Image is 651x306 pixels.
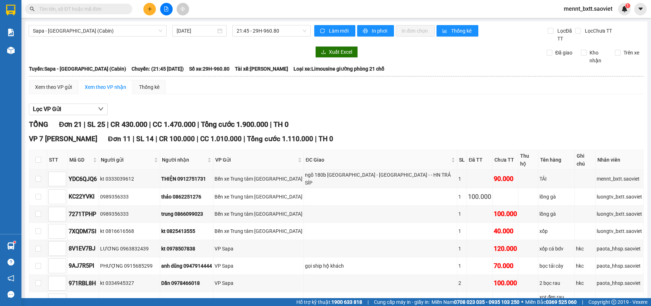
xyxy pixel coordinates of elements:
div: kt 0333039612 [100,175,159,183]
th: Tên hàng [538,150,575,170]
span: ⚪️ [521,301,523,303]
div: 1 [458,210,465,218]
div: trung 0866099023 [161,210,212,218]
div: 70.000 [494,261,517,271]
span: search [30,6,35,11]
span: file-add [164,6,169,11]
td: 7XQDM7SI [68,223,99,240]
span: | [107,120,109,129]
th: Chưa TT [493,150,518,170]
strong: 0369 525 060 [546,299,577,305]
span: Người gửi [101,156,153,164]
div: hkc [576,245,594,253]
div: KC22YVKI [69,192,98,201]
img: logo-vxr [6,5,15,15]
span: printer [363,28,369,34]
span: mennt_bxtt.saoviet [558,4,618,13]
td: Bến xe Trung tâm Lào Cai [213,170,304,188]
span: Tổng cước 1.900.000 [201,120,268,129]
span: VP 7 [PERSON_NAME] [29,135,97,143]
div: kt 0334945327 [100,279,159,287]
span: Làm mới [329,27,350,35]
button: syncLàm mới [314,25,355,37]
div: Bến xe Trung tâm [GEOGRAPHIC_DATA] [214,193,302,201]
span: caret-down [637,6,644,12]
th: SL [457,150,467,170]
td: 8V1EV7BJ [68,240,99,257]
div: Bến xe Trung tâm [GEOGRAPHIC_DATA] [214,227,302,235]
div: 0989356333 [100,193,159,201]
span: SL 25 [87,120,105,129]
div: Thống kê [139,83,159,91]
div: Dần 0978466018 [161,279,212,287]
div: 2 bọc rau [539,279,573,287]
th: Đã TT [467,150,493,170]
div: 0989356333 [100,210,159,218]
button: file-add [160,3,173,15]
span: Sapa - Hà Nội (Cabin) [33,25,162,36]
th: STT [47,150,68,170]
span: Miền Nam [431,298,519,306]
div: bọc tải cây [539,262,573,270]
div: paota_hhsp.saoviet [597,297,642,305]
span: | [84,120,85,129]
div: gọi ship hộ khách [305,262,456,270]
span: CC 1.010.000 [200,135,242,143]
td: Bến xe Trung tâm Lào Cai [213,188,304,205]
div: VP Sapa [214,297,302,305]
input: Tìm tên, số ĐT hoặc mã đơn [39,5,124,13]
span: TH 0 [319,135,333,143]
div: paota_hhsp.saoviet [597,279,642,287]
span: Kho nhận [587,49,610,64]
th: Thu hộ [518,150,538,170]
span: sync [320,28,326,34]
div: luongtv_bxtt.saoviet [597,210,642,218]
div: Bến xe Trung tâm [GEOGRAPHIC_DATA] [214,210,302,218]
span: | [368,298,369,306]
div: anh dũng 0947914444 [161,262,212,270]
div: 1 [458,245,465,253]
div: 971RBL8H [69,279,98,288]
div: TẢI [539,175,573,183]
img: warehouse-icon [7,242,15,250]
span: | [156,135,157,143]
div: kt 0968746598 [161,297,212,305]
div: paota_hhsp.saoviet [597,245,642,253]
strong: 0708 023 035 - 0935 103 250 [454,299,519,305]
span: download [321,49,326,55]
span: | [133,135,134,143]
td: 971RBL8H [68,275,99,292]
div: Xem theo VP gửi [35,83,72,91]
span: Miền Bắc [525,298,577,306]
span: question-circle [8,259,14,266]
sup: 1 [14,241,16,243]
span: Đơn 21 [59,120,82,129]
button: bar-chartThống kê [437,25,478,37]
span: plus [147,6,152,11]
div: 1 [458,227,465,235]
button: aim [177,3,189,15]
span: CR 430.000 [110,120,147,129]
th: Ghi chú [575,150,596,170]
div: 1 [458,175,465,183]
div: THIỆN 0912751731 [161,175,212,183]
div: 7271TPHP [69,210,98,219]
img: warehouse-icon [7,47,15,54]
div: mennt_bxtt.saoviet [597,175,642,183]
div: xốp [539,227,573,235]
span: Số xe: 29H-960.80 [189,65,230,73]
span: Lọc Đã TT [554,27,575,43]
span: Tổng cước 1.110.000 [247,135,313,143]
div: 1 [458,262,465,270]
span: Tài xế: [PERSON_NAME] [235,65,288,73]
span: CC 1.470.000 [153,120,196,129]
div: 100.000 [494,278,517,288]
span: 21:45 - 29H-960.80 [237,25,306,36]
span: Lọc VP Gửi [33,105,61,114]
span: down [98,106,104,112]
div: luongtv_bxtt.saoviet [597,227,642,235]
div: paota_hhsp.saoviet [597,262,642,270]
td: 7271TPHP [68,206,99,223]
span: ĐC Giao [306,156,450,164]
span: 1 [626,3,629,8]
